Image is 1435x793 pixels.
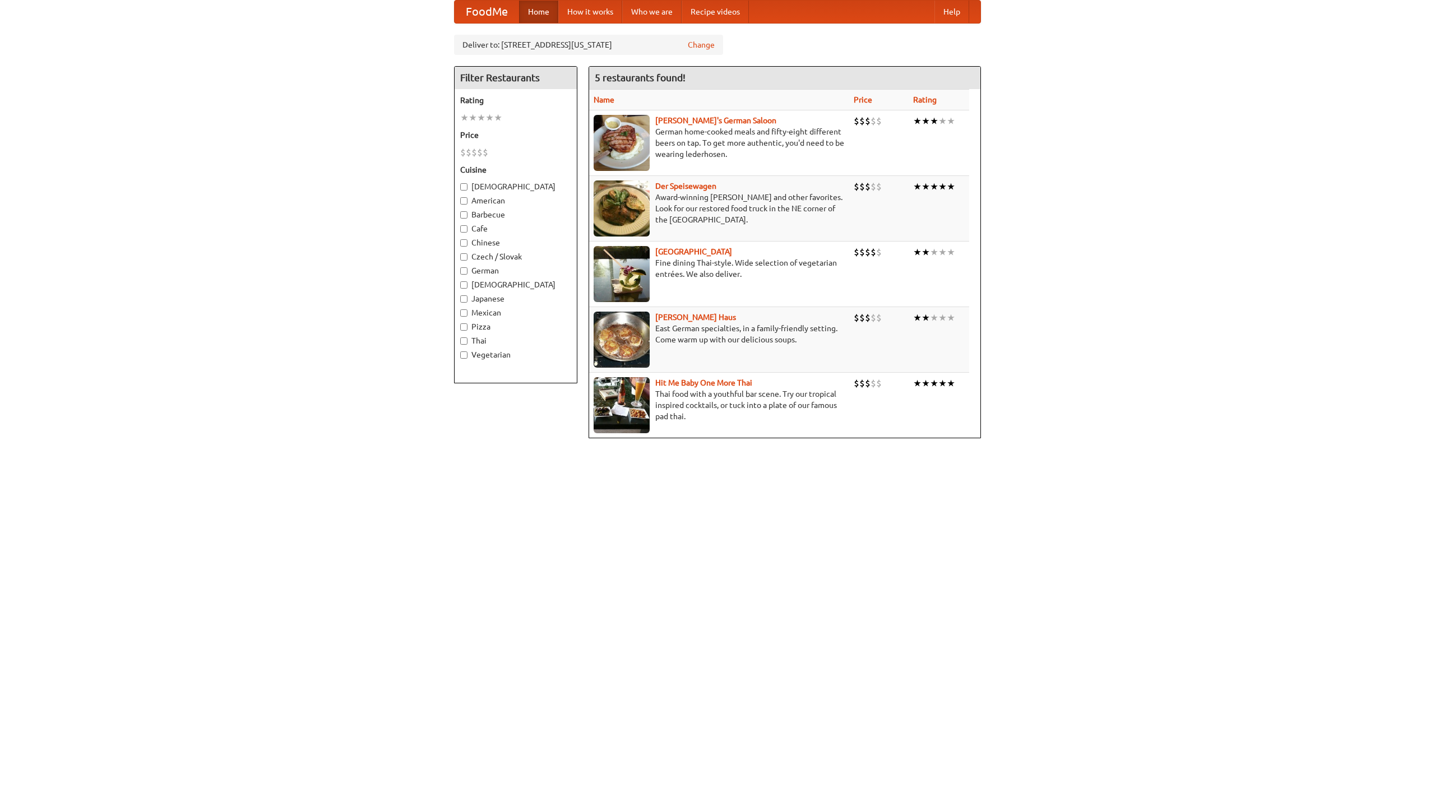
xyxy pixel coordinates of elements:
li: $ [466,146,471,159]
li: ★ [913,312,922,324]
label: American [460,195,571,206]
li: $ [876,180,882,193]
ng-pluralize: 5 restaurants found! [595,72,686,83]
li: ★ [938,246,947,258]
input: Vegetarian [460,351,467,359]
a: [PERSON_NAME]'s German Saloon [655,116,776,125]
input: Thai [460,337,467,345]
input: Barbecue [460,211,467,219]
p: Award-winning [PERSON_NAME] and other favorites. Look for our restored food truck in the NE corne... [594,192,845,225]
input: Mexican [460,309,467,317]
li: $ [859,180,865,193]
li: $ [859,115,865,127]
a: Home [519,1,558,23]
img: esthers.jpg [594,115,650,171]
li: $ [865,180,871,193]
li: ★ [469,112,477,124]
b: Hit Me Baby One More Thai [655,378,752,387]
li: ★ [947,115,955,127]
p: Thai food with a youthful bar scene. Try our tropical inspired cocktails, or tuck into a plate of... [594,388,845,422]
label: Pizza [460,321,571,332]
li: $ [865,246,871,258]
a: [PERSON_NAME] Haus [655,313,736,322]
label: Barbecue [460,209,571,220]
li: ★ [477,112,485,124]
a: Change [688,39,715,50]
a: Rating [913,95,937,104]
a: Price [854,95,872,104]
li: $ [871,180,876,193]
p: East German specialties, in a family-friendly setting. Come warm up with our delicious soups. [594,323,845,345]
a: Der Speisewagen [655,182,716,191]
li: ★ [938,312,947,324]
label: [DEMOGRAPHIC_DATA] [460,279,571,290]
li: $ [871,115,876,127]
li: ★ [913,180,922,193]
li: $ [876,246,882,258]
li: ★ [922,377,930,389]
li: $ [859,246,865,258]
label: Mexican [460,307,571,318]
a: [GEOGRAPHIC_DATA] [655,247,732,256]
a: How it works [558,1,622,23]
li: ★ [938,377,947,389]
li: ★ [947,312,955,324]
li: ★ [930,312,938,324]
a: Recipe videos [682,1,749,23]
li: ★ [922,180,930,193]
li: $ [859,312,865,324]
li: $ [854,377,859,389]
p: Fine dining Thai-style. Wide selection of vegetarian entrées. We also deliver. [594,257,845,280]
li: ★ [922,115,930,127]
li: $ [871,312,876,324]
a: Help [934,1,969,23]
a: FoodMe [455,1,519,23]
input: Japanese [460,295,467,303]
input: Cafe [460,225,467,233]
h5: Rating [460,95,571,106]
li: $ [871,377,876,389]
label: Cafe [460,223,571,234]
input: German [460,267,467,275]
li: ★ [494,112,502,124]
li: $ [871,246,876,258]
li: ★ [947,246,955,258]
h5: Price [460,129,571,141]
input: [DEMOGRAPHIC_DATA] [460,281,467,289]
h4: Filter Restaurants [455,67,577,89]
div: Deliver to: [STREET_ADDRESS][US_STATE] [454,35,723,55]
input: Pizza [460,323,467,331]
li: $ [865,115,871,127]
p: German home-cooked meals and fifty-eight different beers on tap. To get more authentic, you'd nee... [594,126,845,160]
li: $ [876,115,882,127]
li: $ [865,312,871,324]
li: $ [460,146,466,159]
li: ★ [938,115,947,127]
li: ★ [930,115,938,127]
li: ★ [913,246,922,258]
li: $ [854,180,859,193]
li: $ [876,377,882,389]
input: Czech / Slovak [460,253,467,261]
label: Vegetarian [460,349,571,360]
a: Name [594,95,614,104]
li: $ [854,246,859,258]
label: Japanese [460,293,571,304]
img: satay.jpg [594,246,650,302]
li: ★ [930,246,938,258]
li: $ [859,377,865,389]
li: ★ [922,312,930,324]
li: $ [876,312,882,324]
li: $ [471,146,477,159]
li: $ [854,312,859,324]
h5: Cuisine [460,164,571,175]
label: Thai [460,335,571,346]
input: American [460,197,467,205]
li: $ [865,377,871,389]
li: ★ [938,180,947,193]
input: [DEMOGRAPHIC_DATA] [460,183,467,191]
